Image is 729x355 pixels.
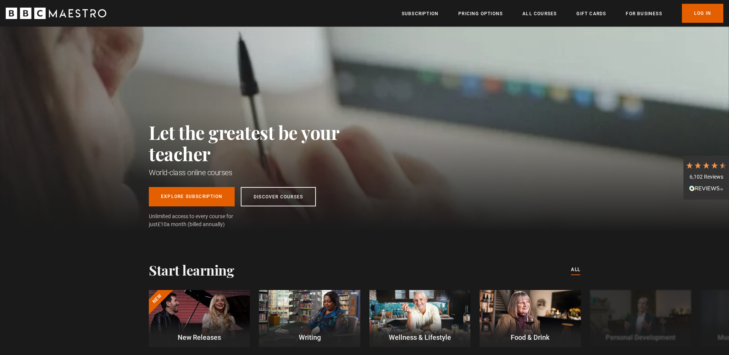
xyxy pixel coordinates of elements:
a: Pricing Options [458,10,503,17]
a: Food & Drink [480,290,581,347]
div: Read All Reviews [685,185,727,194]
span: £10 [158,221,167,227]
a: All Courses [522,10,557,17]
a: Writing [259,290,360,347]
span: Unlimited access to every course for just a month (billed annually) [149,212,251,228]
div: 6,102 Reviews [685,173,727,181]
img: REVIEWS.io [689,185,723,191]
a: New New Releases [149,290,250,347]
a: For business [626,10,662,17]
nav: Primary [402,4,723,23]
a: Personal Development [590,290,691,347]
div: 6,102 ReviewsRead All Reviews [683,155,729,200]
h1: World-class online courses [149,167,373,178]
a: Gift Cards [576,10,606,17]
h2: Start learning [149,262,234,278]
a: All [571,266,580,274]
svg: BBC Maestro [6,8,106,19]
a: Wellness & Lifestyle [369,290,470,347]
a: Subscription [402,10,439,17]
h2: Let the greatest be your teacher [149,122,373,164]
a: Log In [682,4,723,23]
div: 4.7 Stars [685,161,727,170]
a: Explore Subscription [149,187,235,206]
a: Discover Courses [241,187,316,206]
